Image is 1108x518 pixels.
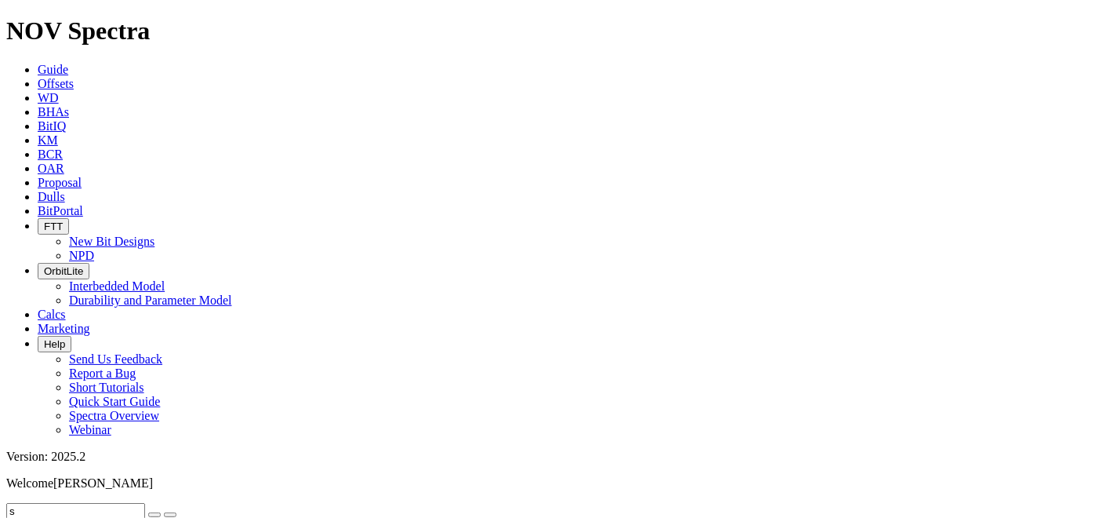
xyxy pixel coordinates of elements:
[38,91,59,104] a: WD
[38,190,65,203] a: Dulls
[69,367,136,380] a: Report a Bug
[38,336,71,352] button: Help
[69,294,232,307] a: Durability and Parameter Model
[38,176,82,189] a: Proposal
[38,148,63,161] a: BCR
[44,338,65,350] span: Help
[38,204,83,217] a: BitPortal
[38,263,89,279] button: OrbitLite
[38,162,64,175] a: OAR
[69,279,165,293] a: Interbedded Model
[38,218,69,235] button: FTT
[6,476,1102,491] p: Welcome
[38,105,69,119] a: BHAs
[69,381,144,394] a: Short Tutorials
[6,450,1102,464] div: Version: 2025.2
[44,265,83,277] span: OrbitLite
[38,322,90,335] a: Marketing
[38,119,66,133] a: BitIQ
[69,423,111,436] a: Webinar
[38,133,58,147] a: KM
[44,221,63,232] span: FTT
[38,63,68,76] a: Guide
[38,308,66,321] a: Calcs
[69,409,159,422] a: Spectra Overview
[6,16,1102,46] h1: NOV Spectra
[38,77,74,90] a: Offsets
[53,476,153,490] span: [PERSON_NAME]
[69,249,94,262] a: NPD
[69,395,160,408] a: Quick Start Guide
[69,235,154,248] a: New Bit Designs
[69,352,162,366] a: Send Us Feedback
